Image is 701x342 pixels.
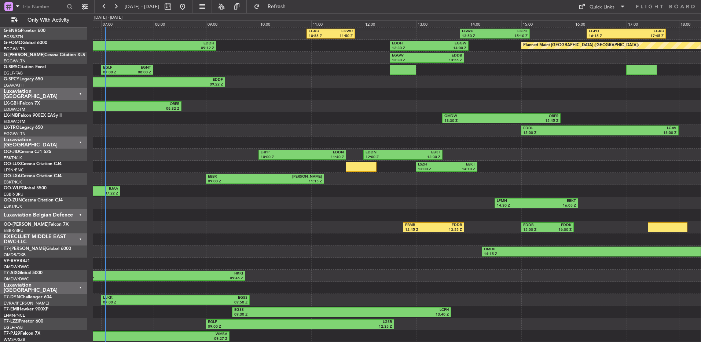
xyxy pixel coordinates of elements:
span: OO-[PERSON_NAME] [4,222,48,227]
a: T7-[PERSON_NAME]Global 6000 [4,247,71,251]
div: 12:00 [364,20,416,27]
div: 07:00 Z [103,70,127,75]
div: 09:45 Z [162,276,243,281]
a: EBBR/BRU [4,192,23,197]
div: 15:00 Z [523,131,600,136]
div: 11:00 [311,20,364,27]
a: G-FOMOGlobal 6000 [4,41,47,45]
div: OMDB [484,247,626,252]
div: EDDK [547,223,572,228]
div: 09:12 Z [35,46,214,51]
span: G-FOMO [4,41,22,45]
div: OMDW [444,114,501,119]
div: EDDN [302,150,344,155]
div: EGPD [495,29,528,34]
a: EGSS/STN [4,34,23,40]
div: EDDF [142,77,223,83]
button: Only With Activity [8,14,80,26]
div: 09:00 Z [208,324,300,330]
div: 09:27 Z [41,336,228,342]
a: EDLW/DTM [4,107,25,112]
div: 12:30 Z [392,58,427,63]
div: LGSR [300,320,392,325]
div: LUKK [103,295,175,301]
div: 13:00 [416,20,469,27]
div: 10:00 [259,20,311,27]
div: 12:30 Z [392,46,429,51]
span: OO-JID [4,150,19,154]
span: OO-LXA [4,174,21,178]
a: T7-EMIHawker 900XP [4,307,48,312]
a: EBKT/KJK [4,204,22,209]
a: LX-INBFalcon 900EX EASy II [4,113,62,118]
div: EGPD [589,29,626,34]
span: G-SPCY [4,77,19,81]
div: 10:00 Z [261,155,302,160]
div: 09:22 Z [142,82,223,87]
a: LX-TROLegacy 650 [4,125,43,130]
div: 12:00 Z [366,155,403,160]
span: OO-WLP [4,186,22,190]
div: EGLF [103,65,127,70]
div: 15:00 [521,20,574,27]
div: EBKT [447,162,475,167]
a: LFMN/NCE [4,313,25,318]
a: EGLF/FAB [4,325,23,330]
a: OO-JIDCessna CJ1 525 [4,150,51,154]
div: 06:17 Z [65,106,122,112]
div: EGLF [208,320,300,325]
div: FSIA [81,271,162,276]
div: 14:00 [469,20,521,27]
span: T7-[PERSON_NAME] [4,247,46,251]
div: 13:55 Z [433,228,462,233]
div: 17:00 [627,20,679,27]
div: 13:50 Z [462,34,495,39]
a: OO-ZUNCessna Citation CJ4 [4,198,63,203]
span: G-[PERSON_NAME] [4,53,44,57]
div: 09:30 Z [234,312,342,317]
div: ORER [502,114,558,119]
span: LX-GBH [4,101,20,106]
span: OO-ZUN [4,198,22,203]
span: T7-AIX [4,271,18,275]
div: 08:32 Z [122,106,179,112]
div: EGGW [429,41,467,46]
span: T7-EMI [4,307,18,312]
div: 12:45 Z [405,228,434,233]
div: 09:00 Z [208,179,265,184]
span: T7-LZZI [4,319,19,324]
a: OO-LXACessna Citation CJ4 [4,174,62,178]
div: LSZH [418,162,447,167]
div: 17:45 Z [626,34,664,39]
a: OO-LUXCessna Citation CJ4 [4,162,62,166]
a: T7-DYNChallenger 604 [4,295,52,299]
div: 09:00 [206,20,258,27]
a: VP-BVVBBJ1 [4,259,30,263]
a: OMDW/DWC [4,264,29,270]
div: 14:10 Z [447,167,475,172]
div: 07:00 [101,20,154,27]
a: T7-PJ29Falcon 7X [4,331,40,336]
button: Quick Links [575,1,629,12]
a: EBKT/KJK [4,179,22,185]
div: EGSS [175,295,247,301]
div: Quick Links [590,4,614,11]
div: LCPH [342,308,449,313]
span: G-SIRS [4,65,18,69]
span: LX-INB [4,113,18,118]
a: LX-GBHFalcon 7X [4,101,40,106]
span: Only With Activity [19,18,77,23]
input: Trip Number [22,1,65,12]
div: LFMN [497,199,536,204]
div: 16:15 Z [589,34,626,39]
div: Planned Maint [GEOGRAPHIC_DATA] ([GEOGRAPHIC_DATA]) [523,40,639,51]
div: EDDB [433,223,462,228]
div: 12:35 Z [300,324,392,330]
div: 09:50 Z [175,300,247,305]
div: EGWU [462,29,495,34]
a: EGGW/LTN [4,131,26,137]
div: OMAD [65,102,122,107]
div: 11:50 Z [331,34,353,39]
div: 11:40 Z [302,155,344,160]
a: OO-WLPGlobal 5500 [4,186,47,190]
